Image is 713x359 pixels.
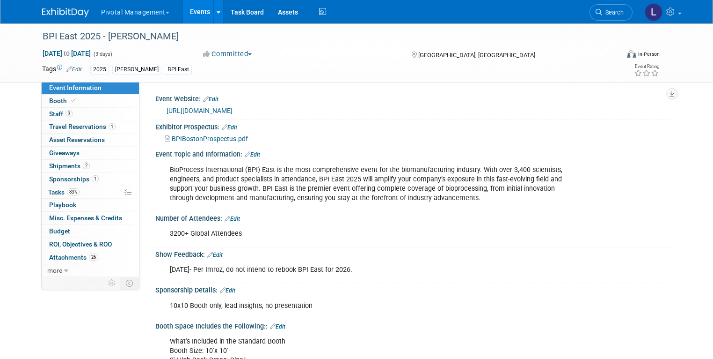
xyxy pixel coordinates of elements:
a: Edit [270,323,285,330]
a: Budget [42,225,139,238]
td: Tags [42,64,82,75]
div: BioProcess International (BPI) East is the most comprehensive event for the biomanufacturing indu... [163,161,571,208]
span: Misc. Expenses & Credits [49,214,122,222]
a: Asset Reservations [42,134,139,146]
a: Edit [245,151,260,158]
div: BPI East [165,65,192,75]
span: more [47,267,62,274]
img: Format-Inperson.png [627,50,636,58]
a: Edit [225,216,240,222]
span: Search [602,9,624,16]
span: Shipments [49,162,90,170]
div: Number of Attendees: [155,211,671,224]
span: Giveaways [49,149,80,157]
button: Committed [200,49,255,59]
span: Travel Reservations [49,123,116,130]
span: BPIBostonProspectus.pdf [172,135,248,142]
td: Toggle Event Tabs [120,277,139,289]
span: Budget [49,227,70,235]
span: 1 [109,123,116,130]
span: Sponsorships [49,175,99,183]
span: [DATE] [DATE] [42,49,91,58]
span: Attachments [49,254,98,261]
span: Playbook [49,201,76,209]
img: Leslie Pelton [645,3,662,21]
a: Playbook [42,199,139,211]
a: Travel Reservations1 [42,120,139,133]
div: Event Topic and Information: [155,147,671,159]
a: Tasks83% [42,186,139,199]
a: Giveaways [42,147,139,159]
a: Attachments26 [42,251,139,264]
span: Tasks [48,188,80,196]
span: 1 [92,175,99,182]
div: Show Feedback: [155,247,671,260]
a: Search [589,4,633,21]
span: 83% [67,188,80,195]
a: Shipments2 [42,160,139,172]
div: In-Person [638,51,660,58]
div: Event Rating [634,64,659,69]
a: Misc. Expenses & Credits [42,212,139,224]
span: 26 [89,254,98,261]
a: [URL][DOMAIN_NAME] [167,107,233,114]
a: Edit [203,96,218,103]
a: Sponsorships1 [42,173,139,186]
div: Event Website: [155,92,671,104]
i: Booth reservation complete [71,98,76,103]
a: Edit [222,124,237,131]
a: Booth [42,95,139,107]
a: more [42,264,139,277]
span: Asset Reservations [49,136,105,143]
a: Edit [66,66,82,73]
div: Sponsorship Details: [155,283,671,295]
div: Exhibitor Prospectus: [155,120,671,132]
div: Event Format [568,49,660,63]
span: 3 [65,110,73,117]
a: Event Information [42,82,139,94]
span: 2 [83,162,90,169]
span: to [62,50,71,57]
span: (3 days) [93,51,112,57]
div: [DATE]- Per Imroz, do not intend to rebook BPI East for 2026. [163,261,571,279]
span: ROI, Objectives & ROO [49,240,112,248]
img: ExhibitDay [42,8,89,17]
a: BPIBostonProspectus.pdf [165,135,248,142]
div: [PERSON_NAME] [112,65,161,75]
div: 3200+ Global Attendees [163,224,571,243]
span: [GEOGRAPHIC_DATA], [GEOGRAPHIC_DATA] [418,52,535,59]
div: BPI East 2025 - [PERSON_NAME] [39,28,607,45]
span: Staff [49,110,73,118]
a: ROI, Objectives & ROO [42,238,139,251]
span: Event Information [49,84,102,91]
a: Staff3 [42,108,139,120]
div: 2025 [90,65,109,75]
div: 10x10 Booth only, lead insights, no presentation [163,297,571,315]
a: Edit [220,287,235,294]
a: Edit [207,252,223,258]
td: Personalize Event Tab Strip [104,277,120,289]
div: Booth Space Includes the Following:: [155,319,671,331]
span: Booth [49,97,78,105]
